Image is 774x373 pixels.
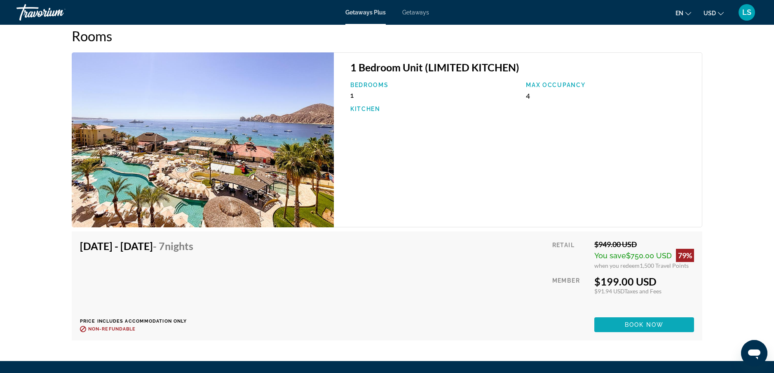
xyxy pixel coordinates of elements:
[526,91,530,99] span: 4
[80,240,193,252] h4: [DATE] - [DATE]
[350,61,694,73] h3: 1 Bedroom Unit (LIMITED KITCHEN)
[552,240,588,269] div: Retail
[675,10,683,17] span: en
[594,317,694,332] button: Book now
[345,9,386,16] a: Getaways Plus
[742,8,751,17] span: LS
[594,288,694,295] div: $91.94 USD
[594,262,640,269] span: when you redeem
[402,9,429,16] a: Getaways
[153,240,193,252] span: - 7
[16,2,99,23] a: Travorium
[675,7,691,19] button: Change language
[704,7,724,19] button: Change currency
[594,275,694,288] div: $199.00 USD
[736,4,758,21] button: User Menu
[72,28,702,44] h2: Rooms
[350,82,518,88] p: Bedrooms
[80,319,199,324] p: Price includes accommodation only
[88,326,136,332] span: Non-refundable
[526,82,694,88] p: Max Occupancy
[704,10,716,17] span: USD
[350,91,354,99] span: 1
[640,262,689,269] span: 1,500 Travel Points
[741,340,767,366] iframe: Button to launch messaging window
[165,240,193,252] span: Nights
[625,321,664,328] span: Book now
[676,249,694,262] div: 79%
[626,251,672,260] span: $750.00 USD
[594,251,626,260] span: You save
[350,106,518,112] p: Kitchen
[552,275,588,311] div: Member
[594,240,694,249] div: $949.00 USD
[72,52,334,227] img: ii_mbe1.jpg
[624,288,661,295] span: Taxes and Fees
